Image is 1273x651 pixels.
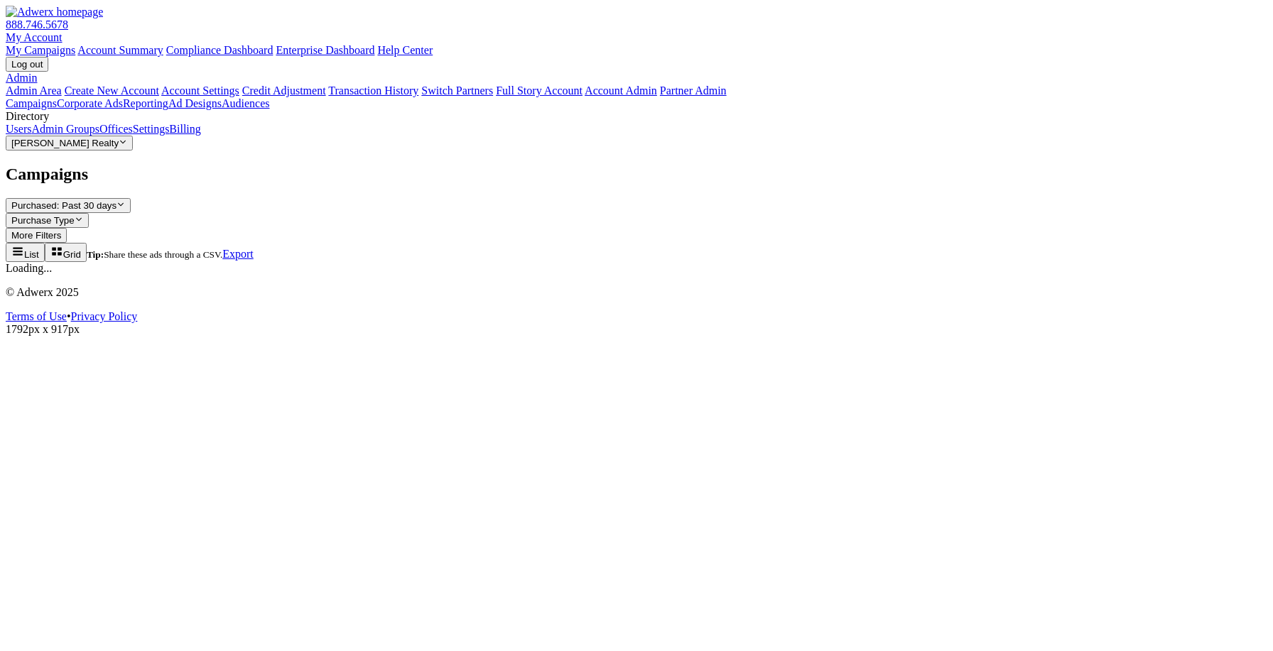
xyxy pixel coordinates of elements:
a: Partner Admin [660,84,727,97]
img: Adwerx [6,6,103,18]
a: Users [6,123,31,135]
p: © Adwerx 2025 [6,286,1267,299]
a: Transaction History [328,84,418,97]
a: Switch Partners [421,84,493,97]
a: Audiences [222,97,270,109]
a: My Account [6,31,63,43]
a: 888.746.5678 [6,18,68,31]
a: Ad Designs [168,97,222,109]
span: Campaigns [6,165,88,183]
a: Admin [6,72,37,84]
a: Billing [169,123,200,135]
a: Privacy Policy [71,310,138,322]
a: Account Settings [161,84,239,97]
a: Compliance Dashboard [166,44,273,56]
a: Export [222,248,254,260]
a: Create New Account [65,84,159,97]
a: Reporting [123,97,168,109]
button: Grid [45,243,87,262]
button: List [6,243,45,262]
a: Account Summary [77,44,163,56]
span: List [24,249,39,260]
a: Enterprise Dashboard [276,44,374,56]
a: Campaigns [6,97,57,109]
a: Admin Groups [31,123,99,135]
div: 1792px x 917px [6,323,1267,336]
button: Purchase Type [6,213,89,228]
a: My Campaigns [6,44,75,56]
small: Share these ads through a CSV. [87,249,222,260]
a: Credit Adjustment [242,84,326,97]
a: Terms of Use [6,310,67,322]
a: Admin Area [6,84,62,97]
button: More Filters [6,228,67,243]
span: Purchased: Past 30 days [11,200,117,211]
a: Offices [99,123,133,135]
a: Help Center [377,44,433,56]
span: [PERSON_NAME] Realty [11,138,119,148]
a: Full Story Account [496,84,583,97]
input: Log out [6,57,48,72]
a: Corporate Ads [57,97,123,109]
div: • [6,310,1267,323]
span: Loading... [6,262,52,274]
b: Tip: [87,249,104,260]
div: Directory [6,110,1267,123]
a: Account Admin [585,84,657,97]
span: Purchase Type [11,215,75,226]
span: Grid [63,249,81,260]
button: [PERSON_NAME] Realty [6,136,133,151]
a: Settings [133,123,170,135]
button: Purchased: Past 30 days [6,198,131,213]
